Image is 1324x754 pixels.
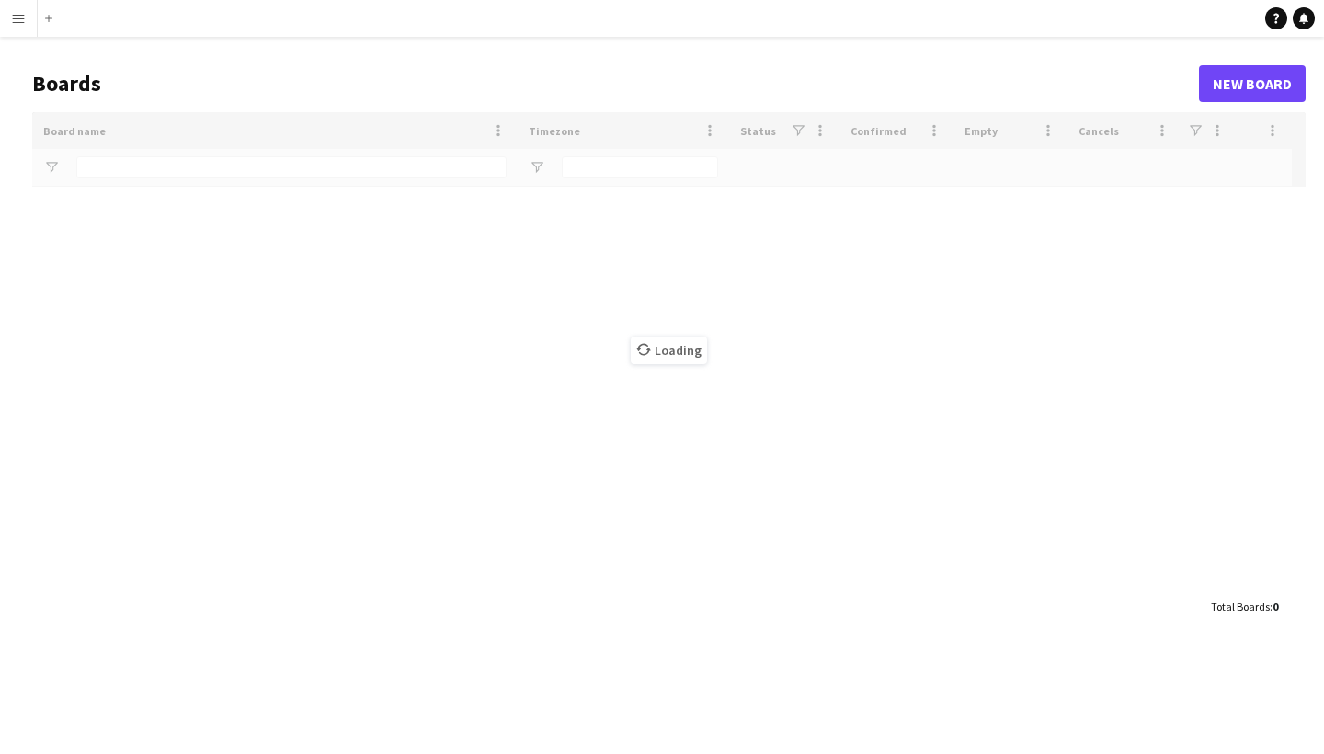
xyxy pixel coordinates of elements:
div: : [1211,588,1278,624]
span: Total Boards [1211,600,1270,613]
h1: Boards [32,70,1199,97]
a: New Board [1199,65,1306,102]
span: Loading [631,337,707,364]
span: 0 [1273,600,1278,613]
